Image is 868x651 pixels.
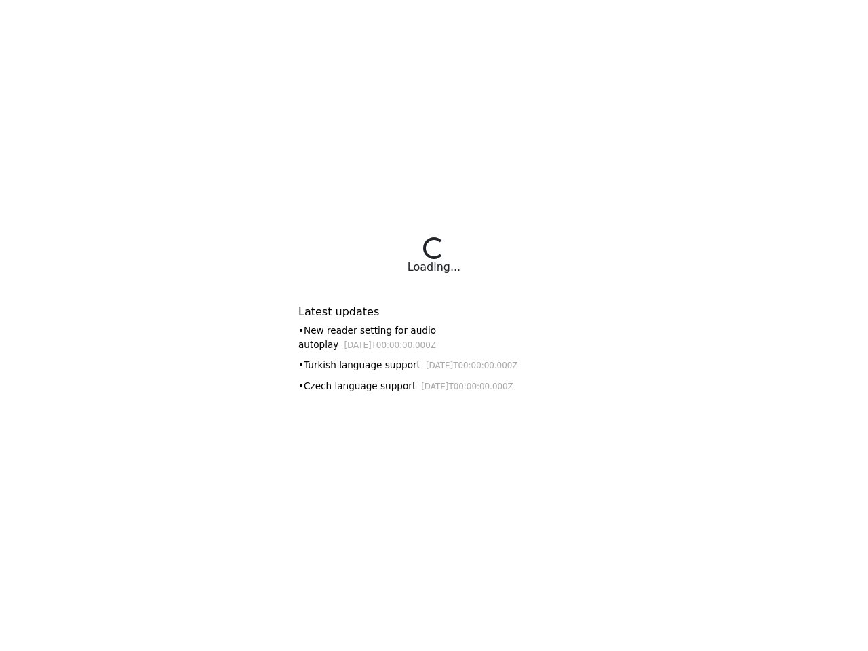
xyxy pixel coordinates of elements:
h6: Latest updates [298,305,570,318]
div: • Turkish language support [298,358,570,372]
div: • Czech language support [298,379,570,393]
small: [DATE]T00:00:00.000Z [421,382,513,391]
small: [DATE]T00:00:00.000Z [344,340,436,350]
div: Loading... [408,259,460,275]
div: • New reader setting for audio autoplay [298,323,570,351]
small: [DATE]T00:00:00.000Z [426,361,518,370]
